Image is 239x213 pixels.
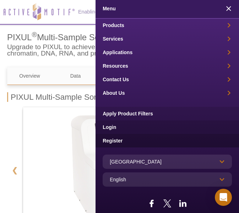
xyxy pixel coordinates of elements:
div: Open Intercom Messenger [215,189,232,206]
a: Applications [96,46,239,59]
a: Services [96,32,239,46]
a: Resources [96,59,239,73]
a: Products [96,19,239,32]
a: About Us [96,86,239,100]
a: Register [96,134,239,147]
a: Contact Us [96,73,239,86]
a: Apply Product Filters [96,107,239,120]
a: Login [96,120,239,134]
